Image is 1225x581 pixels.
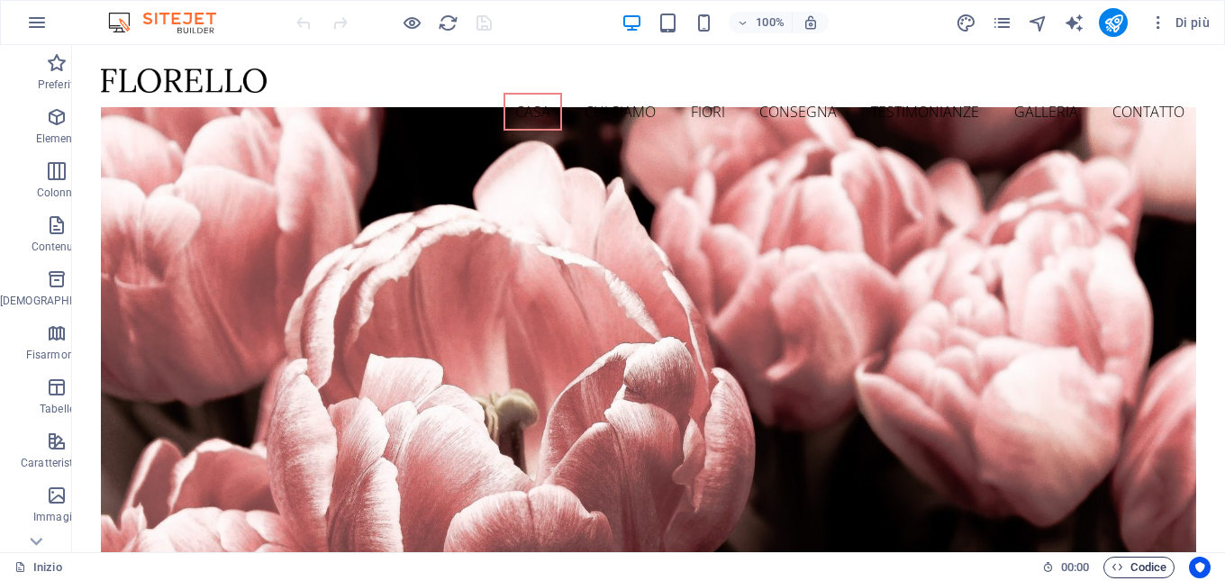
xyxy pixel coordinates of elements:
i: Pubblicare [1103,13,1124,33]
font: 00 [1076,560,1089,574]
button: Codice [1103,557,1175,578]
font: Tabelle [40,403,75,415]
img: Logo dell'editore [104,12,239,33]
a: Click to cancel selection. Double-click to open Pages [14,557,62,578]
button: ricaricare [437,12,458,33]
font: Fisarmonica [26,349,88,361]
font: Elementi [36,132,79,145]
font: 00 [1061,560,1074,574]
font: 100% [756,15,784,29]
font: Di più [1175,15,1210,30]
i: Navigatore [1028,13,1048,33]
h6: Session time [1042,557,1090,578]
i: Progettazione (Ctrl+Alt+Y) [956,13,976,33]
font: Inizio [33,560,62,574]
button: navigatore [1027,12,1048,33]
button: progetto [955,12,976,33]
i: Durante il ridimensionamento, il livello di zoom viene regolato automaticamente per adattarlo al ... [803,14,819,31]
button: Incentrato sull'utente [1189,557,1211,578]
button: pagine [991,12,1012,33]
font: Colonne [37,186,78,199]
i: Reload page [438,13,458,33]
font: Codice [1130,560,1166,574]
font: : [1074,560,1076,574]
font: Immagini [33,511,81,523]
font: Preferiti [38,78,77,91]
font: Caratteristiche [21,457,94,469]
button: pubblicare [1099,8,1128,37]
font: Contenuto [32,241,84,253]
button: Di più [1142,8,1217,37]
button: generatore di testo [1063,12,1084,33]
button: 100% [729,12,793,33]
i: Scrittore di intelligenza artificiale [1064,13,1084,33]
i: Pagine (Ctrl+Alt+S) [992,13,1012,33]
